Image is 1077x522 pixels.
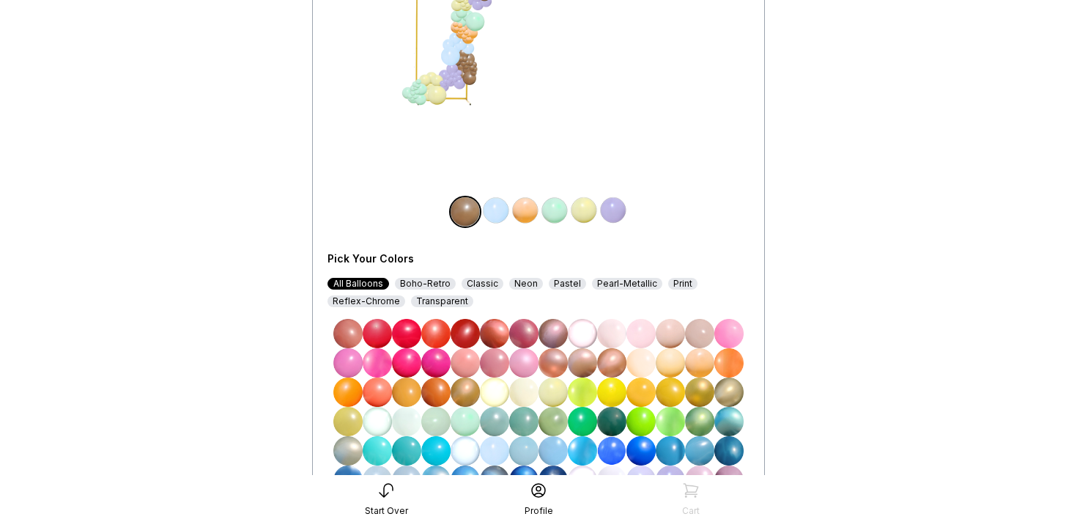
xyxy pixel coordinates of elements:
div: Profile [525,505,553,517]
div: Print [668,278,697,290]
div: Cart [682,505,700,517]
div: Transparent [411,295,473,307]
div: Pearl-Metallic [592,278,662,290]
div: Pastel [549,278,586,290]
div: Reflex-Chrome [327,295,405,307]
div: Neon [509,278,543,290]
div: All Balloons [327,278,389,290]
div: Pick Your Colors [327,251,581,266]
div: Start Over [365,505,408,517]
div: Boho-Retro [395,278,456,290]
div: Classic [462,278,503,290]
